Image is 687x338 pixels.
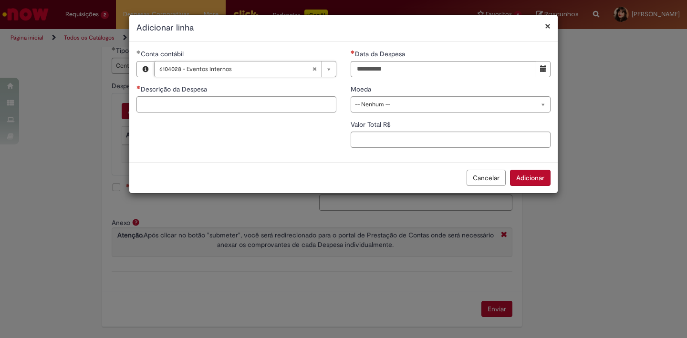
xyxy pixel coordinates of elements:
[154,61,336,77] a: 6104028 - Eventos InternosLimpar campo Conta contábil
[545,21,551,31] button: Fechar modal
[136,96,336,113] input: Descrição da Despesa
[141,85,209,93] span: Descrição da Despesa
[136,85,141,89] span: Necessários
[536,61,551,77] button: Mostrar calendário para Data da Despesa
[467,170,506,186] button: Cancelar
[510,170,551,186] button: Adicionar
[351,132,551,148] input: Valor Total R$
[137,61,154,77] button: Conta contábil, Visualizar este registro 6104028 - Eventos Internos
[141,50,186,58] span: Necessários - Conta contábil
[136,22,551,34] h2: Adicionar linha
[351,120,393,129] span: Valor Total R$
[355,50,407,58] span: Data da Despesa
[307,61,322,77] abbr: Limpar campo Conta contábil
[159,61,312,77] span: 6104028 - Eventos Internos
[351,85,373,93] span: Moeda
[136,50,141,54] span: Obrigatório Preenchido
[355,97,531,112] span: -- Nenhum --
[351,61,536,77] input: Data da Despesa
[351,50,355,54] span: Necessários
